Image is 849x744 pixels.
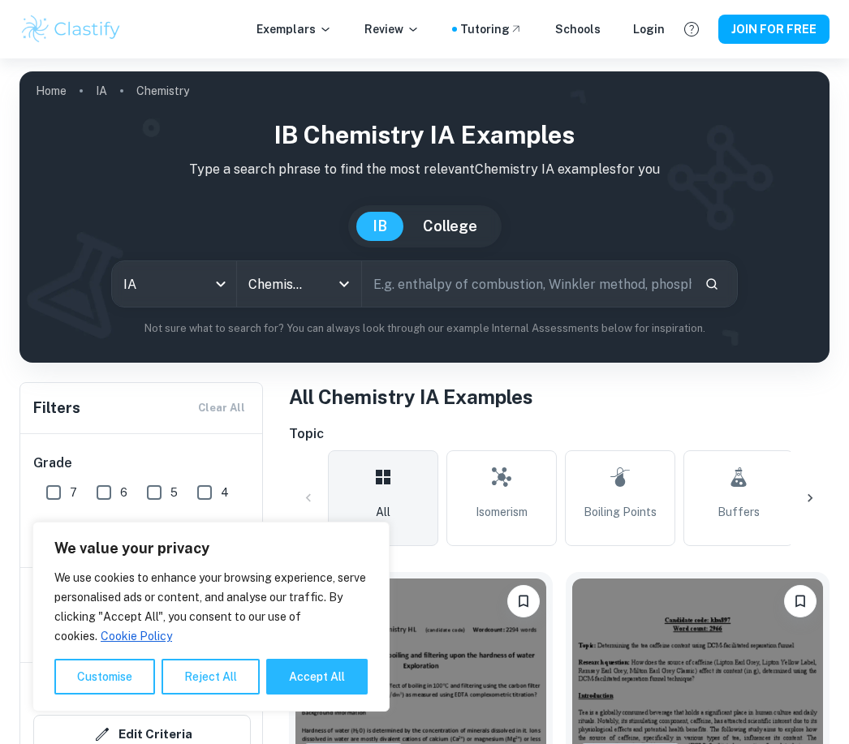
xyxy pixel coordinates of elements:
[54,539,368,558] p: We value your privacy
[54,568,368,646] p: We use cookies to enhance your browsing experience, serve personalised ads or content, and analys...
[36,80,67,102] a: Home
[356,212,403,241] button: IB
[460,20,523,38] a: Tutoring
[256,20,332,38] p: Exemplars
[289,424,830,444] h6: Topic
[784,585,817,617] button: Please log in to bookmark exemplars
[221,484,229,501] span: 4
[476,503,528,521] span: Isomerism
[718,15,830,44] button: JOIN FOR FREE
[289,382,830,411] h1: All Chemistry IA Examples
[96,80,107,102] a: IA
[170,484,178,501] span: 5
[32,160,817,179] p: Type a search phrase to find the most relevant Chemistry IA examples for you
[32,320,817,337] p: Not sure what to search for? You can always look through our example Internal Assessments below f...
[364,20,420,38] p: Review
[376,503,390,521] span: All
[112,261,236,307] div: IA
[32,117,817,153] h1: IB Chemistry IA examples
[362,261,692,307] input: E.g. enthalpy of combustion, Winkler method, phosphate and temperature...
[54,659,155,695] button: Customise
[120,484,127,501] span: 6
[333,273,356,295] button: Open
[70,484,77,501] span: 7
[678,15,705,43] button: Help and Feedback
[136,82,189,100] p: Chemistry
[407,212,493,241] button: College
[100,629,173,643] a: Cookie Policy
[19,71,830,363] img: profile cover
[19,13,123,45] img: Clastify logo
[698,270,726,298] button: Search
[584,503,657,521] span: Boiling Points
[32,522,390,712] div: We value your privacy
[507,585,540,617] button: Please log in to bookmark exemplars
[633,20,665,38] a: Login
[555,20,601,38] a: Schools
[33,397,80,419] h6: Filters
[718,503,760,521] span: Buffers
[266,659,368,695] button: Accept All
[33,454,251,473] h6: Grade
[162,659,260,695] button: Reject All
